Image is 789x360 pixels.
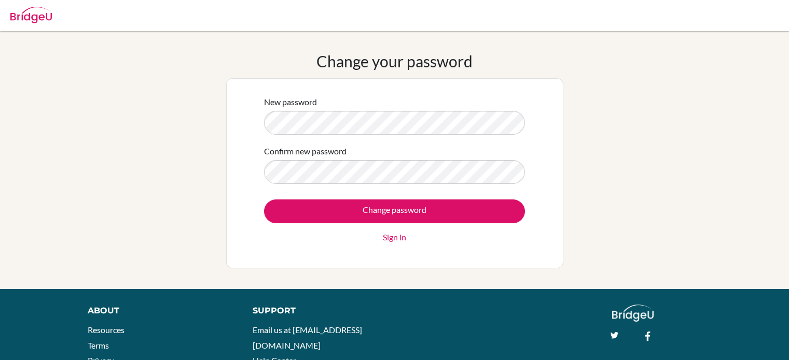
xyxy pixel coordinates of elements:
img: logo_white@2x-f4f0deed5e89b7ecb1c2cc34c3e3d731f90f0f143d5ea2071677605dd97b5244.png [612,305,654,322]
h1: Change your password [316,52,473,70]
img: Bridge-U [10,7,52,23]
a: Resources [88,325,124,335]
a: Terms [88,340,109,350]
div: Support [253,305,383,317]
label: Confirm new password [264,145,347,157]
input: Change password [264,199,525,223]
a: Sign in [383,231,406,243]
div: About [88,305,229,317]
label: New password [264,96,317,108]
a: Email us at [EMAIL_ADDRESS][DOMAIN_NAME] [253,325,362,350]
